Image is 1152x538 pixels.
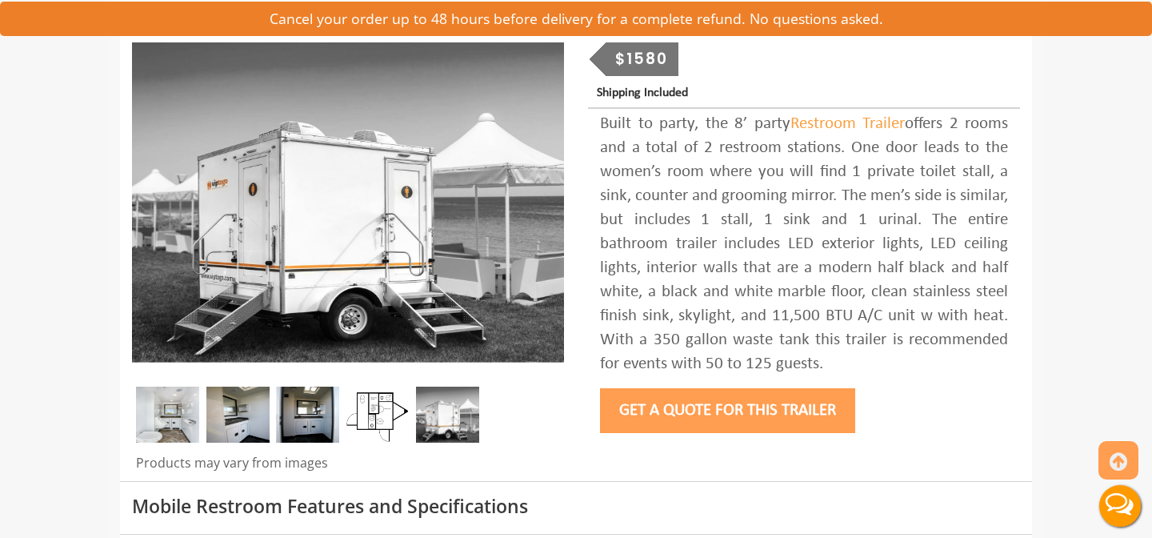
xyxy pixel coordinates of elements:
[132,42,564,363] img: A mini restroom trailer with two separate stations and separate doors for males and females
[1088,474,1152,538] button: Live Chat
[606,42,679,76] div: $1580
[276,387,339,443] img: DSC_0004_email
[597,82,1020,104] p: Shipping Included
[600,112,1008,376] div: Built to party, the 8’ party offers 2 rooms and a total of 2 restroom stations. One door leads to...
[132,496,1020,516] h3: Mobile Restroom Features and Specifications
[790,115,906,132] a: Restroom Trailer
[136,387,199,443] img: Inside of complete restroom with a stall, a urinal, tissue holders, cabinets and mirror
[416,387,479,443] img: A mini restroom trailer with two separate stations and separate doors for males and females
[132,454,564,481] div: Products may vary from images
[206,387,270,443] img: DSC_0016_email
[600,402,855,419] a: Get a Quote for this Trailer
[600,388,855,433] button: Get a Quote for this Trailer
[346,387,410,443] img: Floor Plan of 2 station Mini restroom with sink and toilet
